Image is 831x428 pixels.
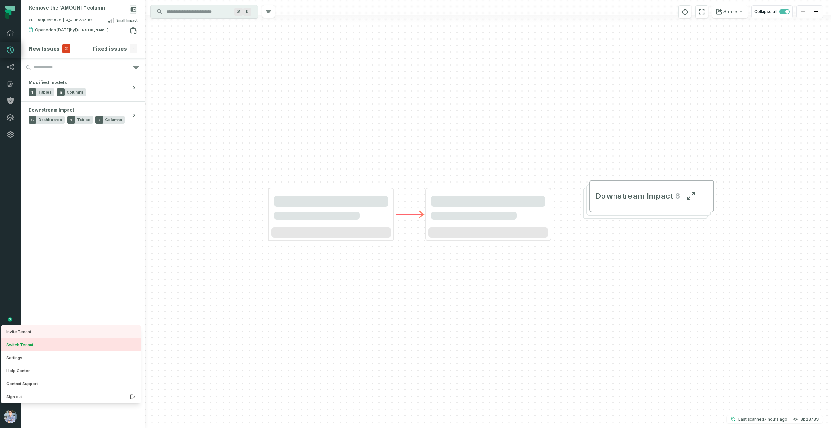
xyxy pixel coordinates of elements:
p: Last scanned [738,416,787,422]
span: 6 [673,191,680,201]
h4: 3b23739 [800,417,819,421]
span: Dashboards [38,117,62,122]
button: Share [712,5,748,18]
div: avatar of Alon Nafta [1,325,141,403]
relative-time: Mar 10, 2025, 11:00 PM GMT+2 [51,27,70,32]
button: Settings [1,351,141,364]
button: zoom out [810,6,823,18]
button: Downstream Impact6 [589,180,714,212]
h4: New Issues [29,45,60,53]
span: 7 [95,116,103,124]
button: Collapse all [751,5,793,18]
span: Tables [77,117,90,122]
span: Small Impact [116,18,137,23]
span: Pull Request #28 3b23739 [29,17,92,24]
span: Columns [67,90,83,95]
a: Invite Tenant [1,325,141,338]
span: Downstream Impact [595,191,673,201]
a: Help Center [1,364,141,377]
span: 2 [62,44,70,53]
a: View on github [129,26,137,35]
span: 1 [67,116,75,124]
span: 1 [29,88,36,96]
span: 5 [57,88,65,96]
span: Columns [105,117,122,122]
button: Switch Tenant [1,338,141,351]
span: Downstream Impact [29,107,74,113]
span: - [130,44,137,53]
span: Tables [38,90,52,95]
strong: Barak Fargoun (fargoun) [75,28,109,32]
div: Opened by [29,27,130,35]
h4: Fixed issues [93,45,127,53]
button: Modified models1Tables5Columns [21,74,145,101]
button: Last scanned[DATE] 4:21:58 AM3b23739 [727,415,823,423]
span: Press ⌘ + K to focus the search bar [234,8,243,16]
a: Contact Support [1,377,141,390]
div: Remove the "AMOUNT" column [29,5,105,11]
relative-time: Sep 11, 2025, 4:21 AM GMT+3 [764,417,787,422]
span: Press ⌘ + K to focus the search bar [243,8,251,16]
button: Sign out [1,390,141,403]
button: Downstream Impact5Dashboards1Tables7Columns [21,102,145,129]
img: avatar of Alon Nafta [4,410,17,423]
button: New Issues2Fixed issues- [29,44,137,53]
span: 5 [29,116,36,124]
span: Modified models [29,79,67,86]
